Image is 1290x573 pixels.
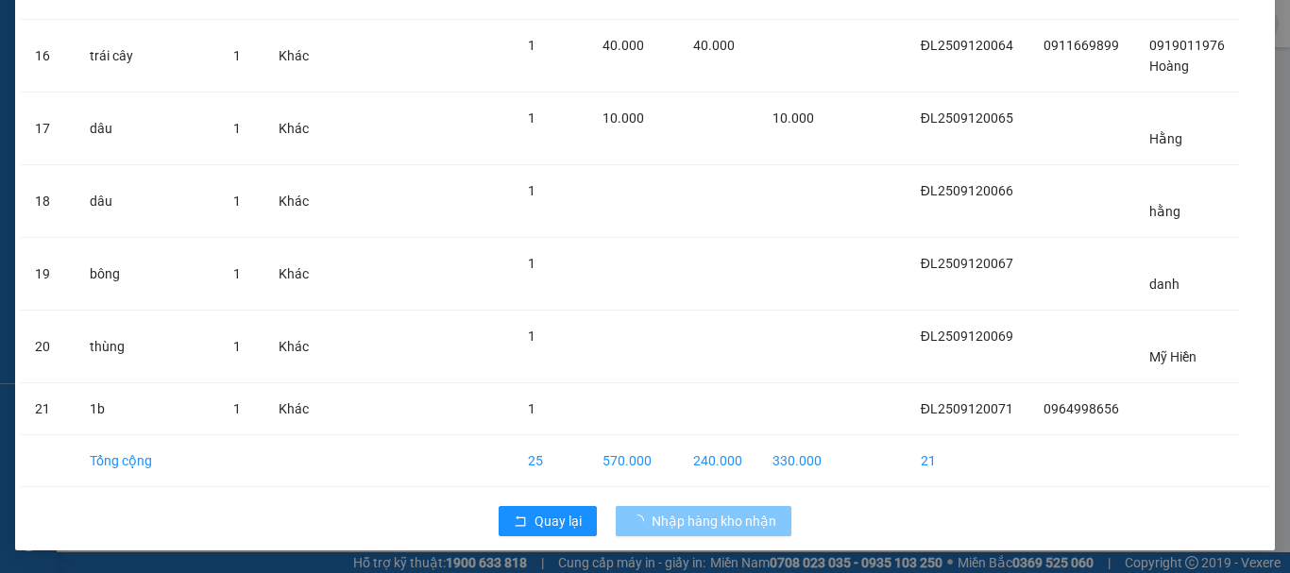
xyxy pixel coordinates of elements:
span: 1 [528,38,535,53]
span: 1 [528,401,535,416]
td: 21 [906,435,1028,487]
span: 0911669899 [1044,38,1119,53]
span: loading [631,514,652,528]
button: Nhập hàng kho nhận [616,506,791,536]
span: 1 [528,256,535,271]
td: 17 [20,93,75,165]
span: 1 [233,339,241,354]
span: Hằng [1149,131,1182,146]
span: 40.000 [603,38,644,53]
td: Khác [263,20,324,93]
span: Hoàng [1149,59,1189,74]
span: 0919011976 [1149,38,1225,53]
span: ĐL2509120071 [921,401,1013,416]
span: ĐL2509120069 [921,329,1013,344]
span: ĐL2509120066 [921,183,1013,198]
td: 1b [75,383,218,435]
span: Nhập hàng kho nhận [652,511,776,531]
span: Mỹ Hiền [1149,349,1197,364]
span: 1 [233,48,241,63]
span: 1 [233,266,241,281]
span: ĐL2509120064 [921,38,1013,53]
span: 40.000 [693,38,735,53]
td: Khác [263,165,324,238]
td: Khác [263,93,324,165]
td: 570.000 [587,435,678,487]
span: hằng [1149,204,1180,219]
span: ĐL2509120067 [921,256,1013,271]
td: 21 [20,383,75,435]
td: Khác [263,383,324,435]
td: 240.000 [678,435,757,487]
td: Khác [263,238,324,311]
td: 20 [20,311,75,383]
td: 25 [513,435,587,487]
span: ĐL2509120065 [921,110,1013,126]
span: 1 [528,329,535,344]
td: Khác [263,311,324,383]
td: 330.000 [757,435,837,487]
td: Tổng cộng [75,435,218,487]
td: 19 [20,238,75,311]
td: 16 [20,20,75,93]
span: rollback [514,514,527,530]
span: 0964998656 [1044,401,1119,416]
span: 1 [528,183,535,198]
td: trái cây [75,20,218,93]
span: 1 [528,110,535,126]
button: rollbackQuay lại [499,506,597,536]
td: 18 [20,165,75,238]
span: 10.000 [772,110,814,126]
td: thùng [75,311,218,383]
span: 1 [233,194,241,209]
span: 1 [233,401,241,416]
span: Quay lại [535,511,582,531]
span: danh [1149,277,1180,292]
span: 1 [233,121,241,136]
span: 10.000 [603,110,644,126]
td: bông [75,238,218,311]
td: dâu [75,165,218,238]
td: dâu [75,93,218,165]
